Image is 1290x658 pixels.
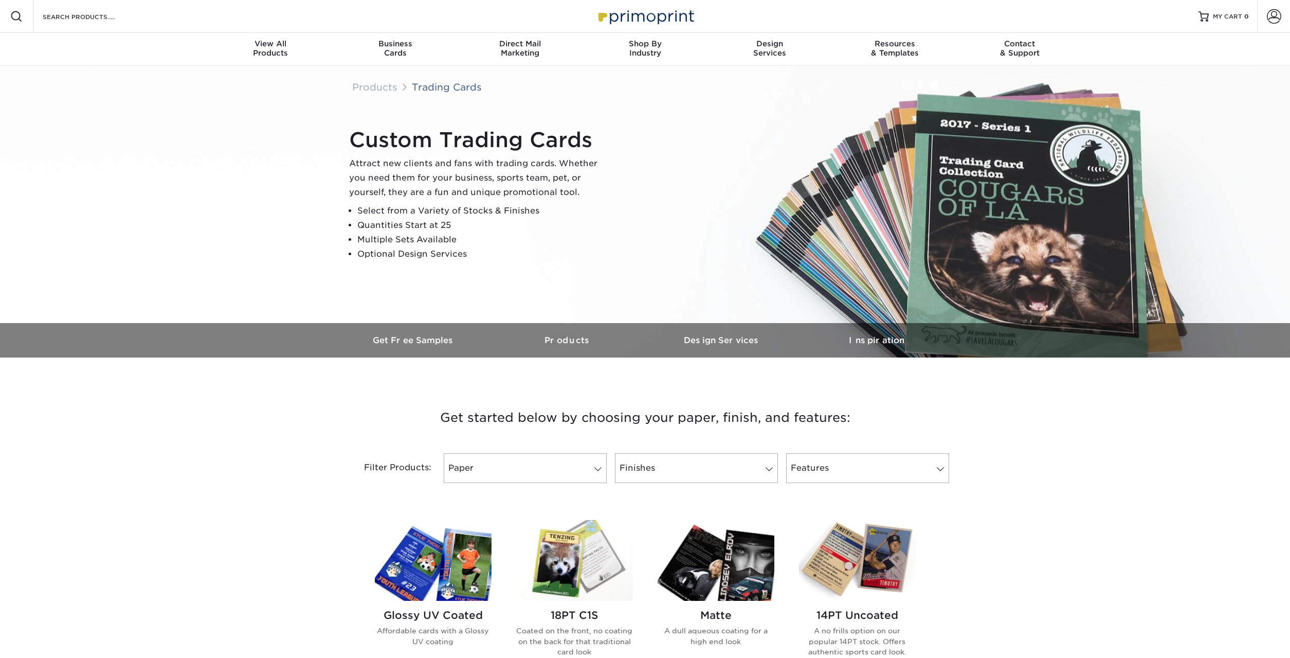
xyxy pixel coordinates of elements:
[375,609,492,621] h2: Glossy UV Coated
[957,39,1082,48] span: Contact
[333,39,458,58] div: Cards
[444,453,607,483] a: Paper
[357,204,606,218] li: Select from a Variety of Stocks & Finishes
[412,81,482,93] a: Trading Cards
[707,33,832,66] a: DesignServices
[800,323,954,358] a: Inspiration
[491,323,645,358] a: Products
[658,520,774,601] img: Matte Trading Cards
[516,520,633,601] img: 18PT C1S Trading Cards
[707,39,832,58] div: Services
[516,609,633,621] h2: 18PT C1S
[491,335,645,345] h3: Products
[458,39,583,58] div: Marketing
[357,233,606,247] li: Multiple Sets Available
[208,39,333,58] div: Products
[658,609,774,621] h2: Matte
[645,323,800,358] a: Design Services
[583,39,707,48] span: Shop By
[957,39,1082,58] div: & Support
[583,39,707,58] div: Industry
[337,335,491,345] h3: Get Free Samples
[349,128,606,152] h1: Custom Trading Cards
[458,33,583,66] a: Direct MailMarketing
[42,10,142,23] input: SEARCH PRODUCTS.....
[832,33,957,66] a: Resources& Templates
[375,626,492,647] p: Affordable cards with a Glossy UV coating
[658,626,774,647] p: A dull aqueous coating for a high end look
[208,33,333,66] a: View AllProducts
[832,39,957,58] div: & Templates
[349,156,606,200] p: Attract new clients and fans with trading cards. Whether you need them for your business, sports ...
[786,453,949,483] a: Features
[957,33,1082,66] a: Contact& Support
[1244,13,1249,20] span: 0
[799,520,916,601] img: 14PT Uncoated Trading Cards
[799,609,916,621] h2: 14PT Uncoated
[337,323,491,358] a: Get Free Samples
[357,247,606,261] li: Optional Design Services
[645,335,800,345] h3: Design Services
[337,453,440,483] div: Filter Products:
[583,33,707,66] a: Shop ByIndustry
[208,39,333,48] span: View All
[357,218,606,233] li: Quantities Start at 25
[458,39,583,48] span: Direct Mail
[615,453,778,483] a: Finishes
[344,395,946,441] h3: Get started below by choosing your paper, finish, and features:
[516,626,633,657] p: Coated on the front, no coating on the back for that traditional card look
[800,335,954,345] h3: Inspiration
[352,81,397,93] a: Products
[832,39,957,48] span: Resources
[799,626,916,657] p: A no frills option on our popular 14PT stock. Offers authentic sports card look.
[3,627,87,654] iframe: Google Customer Reviews
[375,520,492,601] img: Glossy UV Coated Trading Cards
[333,39,458,48] span: Business
[594,5,697,27] img: Primoprint
[333,33,458,66] a: BusinessCards
[707,39,832,48] span: Design
[1213,12,1242,21] span: MY CART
